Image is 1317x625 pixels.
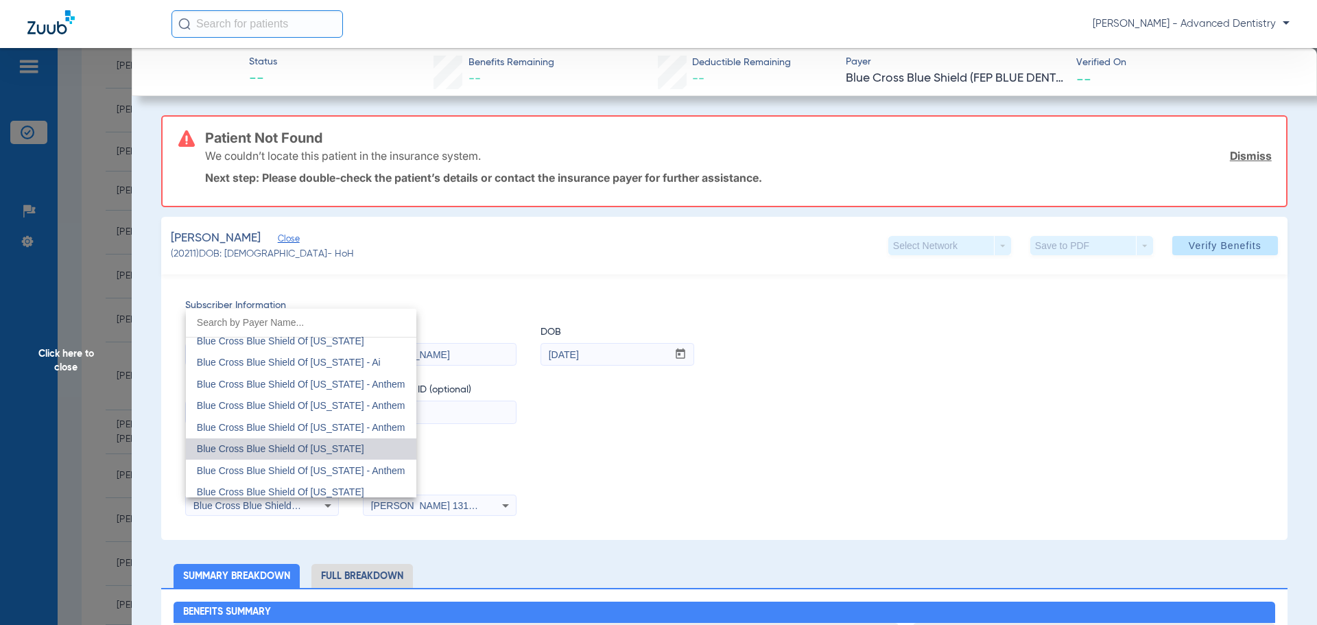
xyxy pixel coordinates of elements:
[186,309,416,337] input: dropdown search
[197,335,364,346] span: Blue Cross Blue Shield Of [US_STATE]
[197,443,364,454] span: Blue Cross Blue Shield Of [US_STATE]
[197,486,364,497] span: Blue Cross Blue Shield Of [US_STATE]
[197,400,405,411] span: Blue Cross Blue Shield Of [US_STATE] - Anthem
[197,357,381,368] span: Blue Cross Blue Shield Of [US_STATE] - Ai
[197,379,405,390] span: Blue Cross Blue Shield Of [US_STATE] - Anthem
[197,465,405,476] span: Blue Cross Blue Shield Of [US_STATE] - Anthem
[197,422,405,433] span: Blue Cross Blue Shield Of [US_STATE] - Anthem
